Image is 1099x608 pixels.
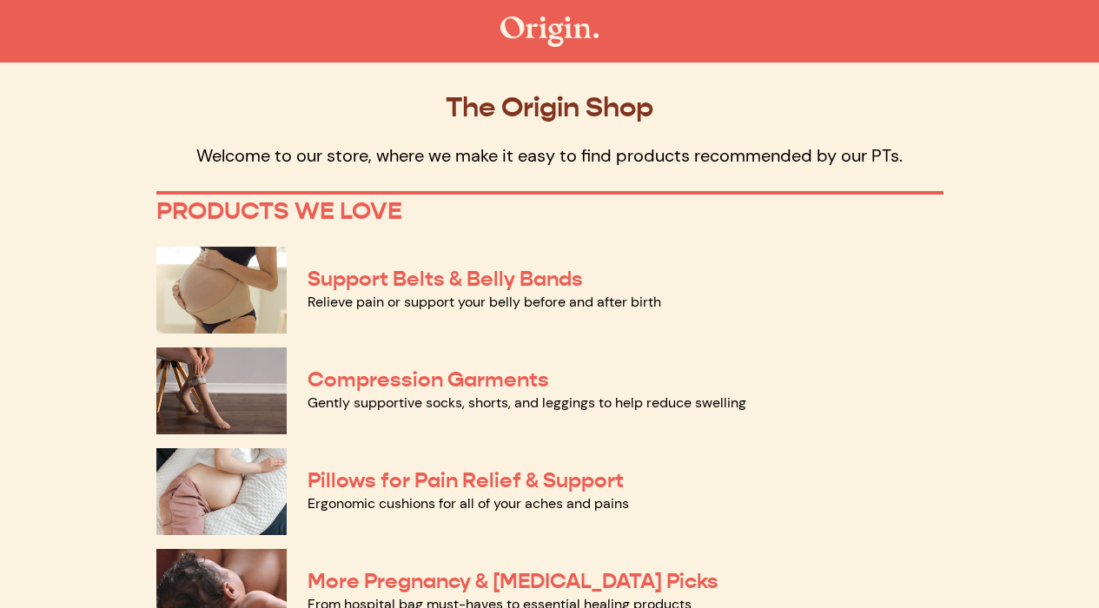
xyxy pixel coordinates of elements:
[156,347,287,434] img: Compression Garments
[156,196,943,226] p: PRODUCTS WE LOVE
[308,266,583,292] a: Support Belts & Belly Bands
[156,247,287,334] img: Support Belts & Belly Bands
[156,448,287,535] img: Pillows for Pain Relief & Support
[500,17,599,47] img: The Origin Shop
[308,393,746,412] a: Gently supportive socks, shorts, and leggings to help reduce swelling
[308,568,718,594] a: More Pregnancy & [MEDICAL_DATA] Picks
[308,367,549,393] a: Compression Garments
[308,467,624,493] a: Pillows for Pain Relief & Support
[156,144,943,167] p: Welcome to our store, where we make it easy to find products recommended by our PTs.
[156,90,943,123] p: The Origin Shop
[308,494,629,512] a: Ergonomic cushions for all of your aches and pains
[308,293,661,311] a: Relieve pain or support your belly before and after birth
